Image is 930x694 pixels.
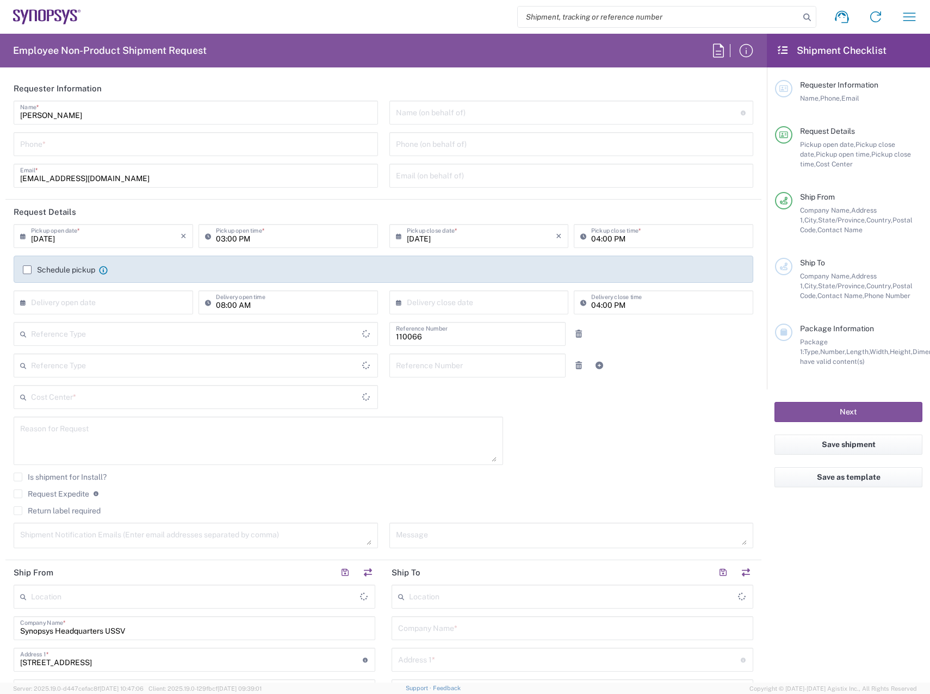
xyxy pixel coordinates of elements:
span: Copyright © [DATE]-[DATE] Agistix Inc., All Rights Reserved [749,684,917,693]
span: Phone, [820,94,841,102]
span: Ship To [800,258,825,267]
h2: Requester Information [14,83,102,94]
button: Save shipment [774,435,922,455]
span: Requester Information [800,80,878,89]
button: Save as template [774,467,922,487]
span: Company Name, [800,206,851,214]
span: Name, [800,94,820,102]
h2: Ship From [14,567,53,578]
i: × [181,227,187,245]
span: Length, [846,348,870,356]
a: Support [406,685,433,691]
span: Contact Name, [817,292,864,300]
h2: Request Details [14,207,76,218]
span: State/Province, [818,282,866,290]
span: City, [804,282,818,290]
span: Number, [820,348,846,356]
label: Request Expedite [14,489,89,498]
span: Country, [866,216,892,224]
button: Next [774,402,922,422]
label: Schedule pickup [23,265,95,274]
span: Pickup open time, [816,150,871,158]
span: City, [804,216,818,224]
span: Client: 2025.19.0-129fbcf [148,685,262,692]
span: Package Information [800,324,874,333]
span: Width, [870,348,890,356]
span: Company Name, [800,272,851,280]
a: Add Reference [592,358,607,373]
a: Remove Reference [571,358,586,373]
span: Country, [866,282,892,290]
label: Return label required [14,506,101,515]
i: × [556,227,562,245]
span: [DATE] 10:47:06 [100,685,144,692]
span: Phone Number [864,292,910,300]
span: Package 1: [800,338,828,356]
span: Pickup open date, [800,140,855,148]
h2: Employee Non-Product Shipment Request [13,44,207,57]
a: Remove Reference [571,326,586,342]
span: Type, [804,348,820,356]
input: Shipment, tracking or reference number [518,7,799,27]
span: [DATE] 09:39:01 [218,685,262,692]
span: State/Province, [818,216,866,224]
span: Contact Name [817,226,863,234]
span: Ship From [800,193,835,201]
h2: Ship To [392,567,420,578]
span: Email [841,94,859,102]
h2: Shipment Checklist [777,44,886,57]
span: Cost Center [816,160,853,168]
span: Height, [890,348,913,356]
a: Feedback [433,685,461,691]
span: Server: 2025.19.0-d447cefac8f [13,685,144,692]
span: Request Details [800,127,855,135]
label: Is shipment for Install? [14,473,107,481]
